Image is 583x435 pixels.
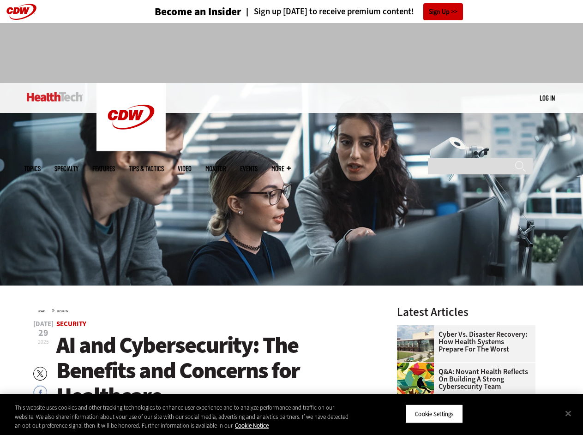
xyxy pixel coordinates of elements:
img: abstract illustration of a tree [397,363,434,399]
img: Home [96,83,166,151]
a: Sign Up [423,3,463,20]
img: Home [27,92,83,101]
img: University of Vermont Medical Center’s main campus [397,325,434,362]
button: Close [558,403,578,423]
a: CDW [96,144,166,154]
div: » [38,306,373,314]
a: Log in [540,94,555,102]
div: User menu [540,93,555,103]
a: Become an Insider [120,6,241,17]
span: 29 [33,328,54,338]
a: Home [38,310,45,313]
iframe: advertisement [124,32,460,74]
a: Video [178,165,192,172]
a: Security [57,310,68,313]
a: Sign up [DATE] to receive premium content! [241,7,414,16]
a: Tips & Tactics [129,165,164,172]
a: University of Vermont Medical Center’s main campus [397,325,439,333]
a: Events [240,165,258,172]
span: AI and Cybersecurity: The Benefits and Concerns for Healthcare [56,330,300,411]
h3: Latest Articles [397,306,535,318]
span: 2025 [38,338,49,346]
a: MonITor [205,165,226,172]
button: Cookie Settings [405,404,463,423]
a: Features [92,165,115,172]
a: Q&A: Novant Health Reflects on Building a Strong Cybersecurity Team [397,368,530,390]
a: More information about your privacy [235,422,269,429]
a: abstract illustration of a tree [397,363,439,370]
span: [DATE] [33,321,54,328]
div: This website uses cookies and other tracking technologies to enhance user experience and to analy... [15,403,350,430]
a: Security [56,319,86,328]
span: Specialty [54,165,78,172]
span: More [271,165,291,172]
a: Cyber vs. Disaster Recovery: How Health Systems Prepare for the Worst [397,331,530,353]
h3: Become an Insider [155,6,241,17]
span: Topics [24,165,41,172]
